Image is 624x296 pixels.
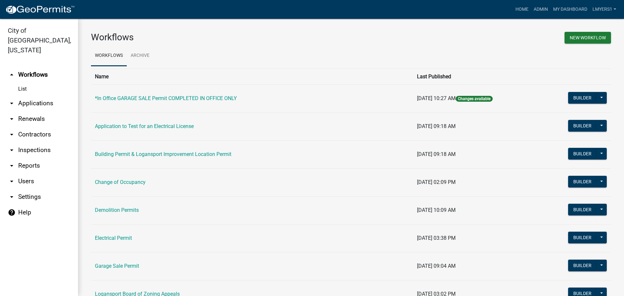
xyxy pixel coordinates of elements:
th: Last Published [413,69,540,84]
button: Builder [568,176,597,187]
a: Archive [127,45,153,66]
a: Electrical Permit [95,235,132,241]
i: arrow_drop_down [8,146,16,154]
a: Admin [531,3,551,16]
a: *In Office GARAGE SALE Permit COMPLETED IN OFFICE ONLY [95,95,237,101]
a: Home [513,3,531,16]
i: arrow_drop_down [8,193,16,201]
i: arrow_drop_down [8,177,16,185]
span: [DATE] 10:09 AM [417,207,456,213]
span: [DATE] 02:09 PM [417,179,456,185]
a: Workflows [91,45,127,66]
button: Builder [568,120,597,132]
i: arrow_drop_up [8,71,16,79]
i: arrow_drop_down [8,162,16,170]
span: Changes available [456,96,493,102]
i: arrow_drop_down [8,99,16,107]
span: [DATE] 10:27 AM [417,95,456,101]
span: [DATE] 09:18 AM [417,123,456,129]
button: Builder [568,148,597,160]
a: Application to Test for an Electrical License [95,123,194,129]
button: Builder [568,232,597,243]
h3: Workflows [91,32,346,43]
button: New Workflow [565,32,611,44]
i: arrow_drop_down [8,115,16,123]
a: Demolition Permits [95,207,139,213]
th: Name [91,69,413,84]
i: help [8,209,16,216]
span: [DATE] 03:38 PM [417,235,456,241]
span: [DATE] 09:18 AM [417,151,456,157]
a: Building Permit & Logansport Improvement Location Permit [95,151,231,157]
a: Garage Sale Permit [95,263,139,269]
i: arrow_drop_down [8,131,16,138]
a: lmyers1 [590,3,619,16]
button: Builder [568,92,597,104]
a: Change of Occupancy [95,179,146,185]
button: Builder [568,260,597,271]
span: [DATE] 09:04 AM [417,263,456,269]
button: Builder [568,204,597,215]
a: My Dashboard [551,3,590,16]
